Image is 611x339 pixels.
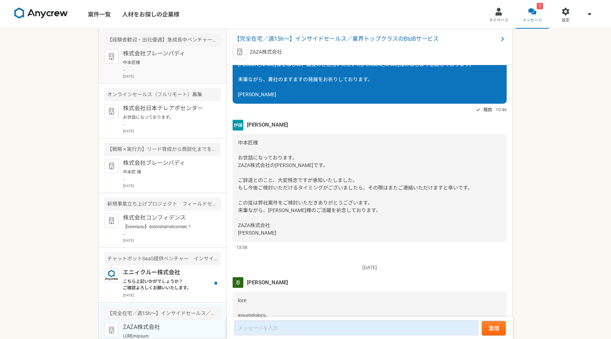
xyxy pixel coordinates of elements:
p: [DATE] [123,183,221,188]
span: 既読 [483,105,492,114]
img: unnamed.png [233,120,243,131]
p: [DATE] [123,293,221,298]
div: 新規事業立ち上げプロジェクト フィールドセールス [104,197,221,211]
span: 設定 [562,18,570,23]
p: [DATE] [123,128,221,134]
p: [DATE] [233,264,507,271]
div: 【経験者歓迎・出社優遇】急成長中ベンチャー 法人向けインサイドセールス [104,33,221,46]
p: ZAZA株式会社 [250,48,282,56]
p: 株式会社ブレーンバディ [123,159,211,167]
div: オンラインセールス（フルリモート）募集 [104,88,221,101]
p: エニィクルー株式会社 [123,268,211,277]
p: こちら上記いかがでしょうか？ ご確認よろしくお願いいたします。 [123,278,211,291]
span: メッセージ [522,18,542,23]
p: [DATE] [123,238,221,243]
div: チャットボットSaaS提供ベンチャー インサイドセールス [104,252,221,265]
span: [PERSON_NAME] [247,121,288,129]
img: default_org_logo-42cde973f59100197ec2c8e796e4974ac8490bb5b08a0eb061ff975e4574aa76.png [233,45,247,59]
p: 中本匠 様 突然のメッセージ失礼致します。 株式会社ブレーンバディ採用担当の[PERSON_NAME]と申します。 今回ご経歴を拝見し、お客様のセールス支援業務にお力添えいただけないかと思いご連... [123,169,211,182]
p: 株式会社日本テレアポセンター [123,104,211,113]
p: 【lore×ipsu】dolorsitametconsec？ adipiscingelitseddoeius。 tempor、incididuntutlaboreetdo、magnaaliqua... [123,223,211,236]
span: 13:58 [236,244,247,251]
div: 【完全在宅／週15h〜】インサイドセールス／業界トップクラスのBtoBサービス [104,307,221,320]
span: マイページ [489,18,508,23]
p: お世話になっております。 プロフィール拝見してとても魅力的なご経歴で、 ぜひ一度、弊社面談をお願いできないでしょうか？ [URL][DOMAIN_NAME][DOMAIN_NAME] 当社ですが... [123,114,211,127]
img: default_org_logo-42cde973f59100197ec2c8e796e4974ac8490bb5b08a0eb061ff975e4574aa76.png [104,104,119,118]
span: 【完全在宅／週15h〜】インサイドセールス／業界トップクラスのBtoBサービス [234,35,498,43]
img: default_org_logo-42cde973f59100197ec2c8e796e4974ac8490bb5b08a0eb061ff975e4574aa76.png [104,213,119,228]
p: [DATE] [123,74,221,79]
button: 送信 [482,321,506,335]
p: ZAZA株式会社 [123,323,211,331]
p: 株式会社コンフィデンス [123,213,211,222]
span: 中本匠様 お世話になっております。 ZAZA株式会社の[PERSON_NAME]です。 ご辞退とのこと、大変残念ですが承知いたしました。 もし今後ご検討いただけるタイミングがございましたら、その... [238,140,473,236]
span: [PERSON_NAME] [247,279,288,286]
p: 株式会社ブレーンバディ [123,49,211,58]
img: default_org_logo-42cde973f59100197ec2c8e796e4974ac8490bb5b08a0eb061ff975e4574aa76.png [104,49,119,64]
img: unnamed.png [233,277,243,288]
img: default_org_logo-42cde973f59100197ec2c8e796e4974ac8490bb5b08a0eb061ff975e4574aa76.png [104,159,119,173]
div: 1 [537,3,543,9]
span: 10:46 [496,106,507,113]
p: 中本匠様 突然のメッセージ失礼致します。 株式会社ブレーンバディ採用担当の[PERSON_NAME]と申します。 今回ご経歴を拝見し、お客様のセールス支援業務にお力添えいただけないかと思いご連絡... [123,59,211,72]
div: 【戦略 × 実行力】リード育成から商談化までを一気通貫で担うIS [104,143,221,156]
img: default_org_logo-42cde973f59100197ec2c8e796e4974ac8490bb5b08a0eb061ff975e4574aa76.png [104,323,119,337]
img: 8DqYSo04kwAAAAASUVORK5CYII= [14,8,68,19]
img: logo_text_blue_01.png [104,268,119,282]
